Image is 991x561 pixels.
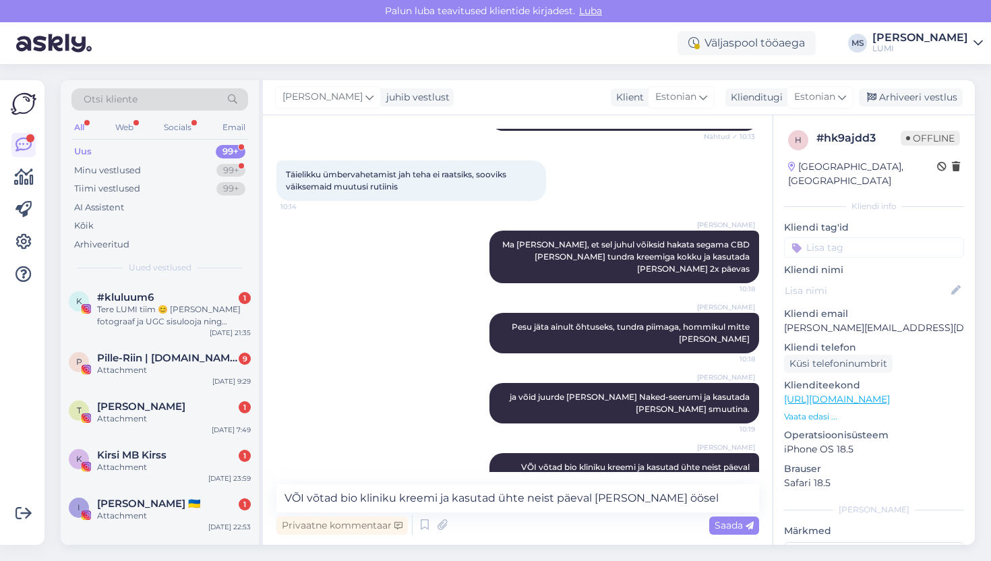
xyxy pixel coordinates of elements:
[510,392,752,414] span: ja võid juurde [PERSON_NAME] Naked-seerumi ja kasutada [PERSON_NAME] smuutina.
[239,353,251,365] div: 9
[678,31,816,55] div: Väljaspool tööaega
[704,424,755,434] span: 10:19
[97,461,251,473] div: Attachment
[784,321,964,335] p: [PERSON_NAME][EMAIL_ADDRESS][DOMAIN_NAME]
[113,119,136,136] div: Web
[575,5,606,17] span: Luba
[239,401,251,413] div: 1
[239,498,251,510] div: 1
[816,130,901,146] div: # hk9ajdd3
[239,292,251,304] div: 1
[784,378,964,392] p: Klienditeekond
[74,201,124,214] div: AI Assistent
[704,354,755,364] span: 10:18
[785,283,949,298] input: Lisa nimi
[216,182,245,196] div: 99+
[611,90,644,105] div: Klient
[282,90,363,105] span: [PERSON_NAME]
[697,302,755,312] span: [PERSON_NAME]
[276,516,408,535] div: Privaatne kommentaar
[212,425,251,435] div: [DATE] 7:49
[901,131,960,146] span: Offline
[784,341,964,355] p: Kliendi telefon
[697,372,755,382] span: [PERSON_NAME]
[784,307,964,321] p: Kliendi email
[872,32,983,54] a: [PERSON_NAME]LUMI
[859,88,963,107] div: Arhiveeri vestlus
[784,393,890,405] a: [URL][DOMAIN_NAME]
[784,200,964,212] div: Kliendi info
[784,355,893,373] div: Küsi telefoninumbrit
[208,473,251,483] div: [DATE] 23:59
[97,498,201,510] span: Ingrid Mugu 🇺🇦
[84,92,138,107] span: Otsi kliente
[76,357,82,367] span: P
[697,442,755,452] span: [PERSON_NAME]
[97,364,251,376] div: Attachment
[74,182,140,196] div: Tiimi vestlused
[848,34,867,53] div: MS
[97,352,237,364] span: Pille-Riin | treenerpilleriin.ee
[74,238,129,252] div: Arhiveeritud
[97,413,251,425] div: Attachment
[97,291,154,303] span: #kluluum6
[872,32,968,43] div: [PERSON_NAME]
[794,90,835,105] span: Estonian
[161,119,194,136] div: Socials
[788,160,937,188] div: [GEOGRAPHIC_DATA], [GEOGRAPHIC_DATA]
[655,90,696,105] span: Estonian
[715,519,754,531] span: Saada
[784,237,964,258] input: Lisa tag
[784,462,964,476] p: Brauser
[210,328,251,338] div: [DATE] 21:35
[784,428,964,442] p: Operatsioonisüsteem
[212,376,251,386] div: [DATE] 9:29
[784,524,964,538] p: Märkmed
[77,405,82,415] span: T
[216,164,245,177] div: 99+
[11,91,36,117] img: Askly Logo
[71,119,87,136] div: All
[725,90,783,105] div: Klienditugi
[521,462,752,484] span: VÕI võtad bio kliniku kreemi ja kasutad ühte neist päeval [PERSON_NAME] öösel
[97,510,251,522] div: Attachment
[97,401,185,413] span: Taimi Aava
[216,145,245,158] div: 99+
[872,43,968,54] div: LUMI
[784,263,964,277] p: Kliendi nimi
[239,450,251,462] div: 1
[208,522,251,532] div: [DATE] 22:53
[784,220,964,235] p: Kliendi tag'id
[97,303,251,328] div: Tere LUMI tiim 😊 [PERSON_NAME] fotograaf ja UGC sisulooja ning pakuks teile foto ja video loomist...
[74,145,92,158] div: Uus
[795,135,802,145] span: h
[512,322,752,344] span: Pesu jäta ainult õhtuseks, tundra piimaga, hommikul mitte [PERSON_NAME]
[704,284,755,294] span: 10:18
[704,131,755,142] span: Nähtud ✓ 10:13
[76,454,82,464] span: K
[784,411,964,423] p: Vaata edasi ...
[784,476,964,490] p: Safari 18.5
[76,296,82,306] span: k
[381,90,450,105] div: juhib vestlust
[784,442,964,456] p: iPhone OS 18.5
[784,504,964,516] div: [PERSON_NAME]
[220,119,248,136] div: Email
[697,220,755,230] span: [PERSON_NAME]
[78,502,80,512] span: I
[74,164,141,177] div: Minu vestlused
[74,219,94,233] div: Kõik
[129,262,191,274] span: Uued vestlused
[502,239,752,274] span: Ma [PERSON_NAME], et sel juhul võiksid hakata segama CBD [PERSON_NAME] tundra kreemiga kokku ja k...
[97,449,167,461] span: Kirsi MB Kirss
[286,169,508,191] span: Täielikku ümbervahetamist jah teha ei raatsiks, sooviks väiksemaid muutusi rutiinis
[280,202,331,212] span: 10:14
